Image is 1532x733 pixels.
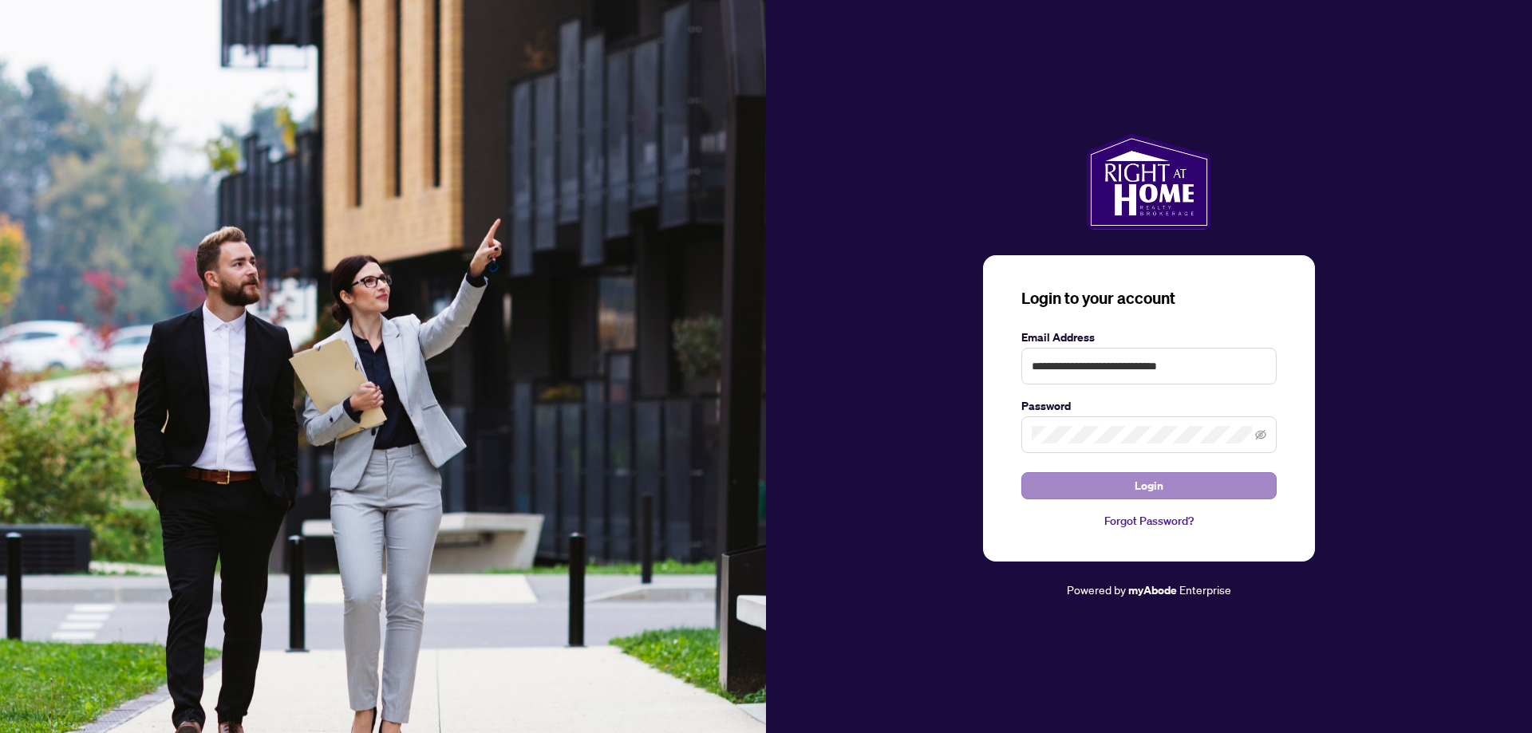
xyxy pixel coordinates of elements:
a: myAbode [1128,581,1177,599]
span: eye-invisible [1255,429,1266,440]
label: Password [1021,397,1277,415]
span: Login [1135,473,1163,499]
label: Email Address [1021,329,1277,346]
a: Forgot Password? [1021,512,1277,530]
span: Enterprise [1179,582,1231,597]
img: ma-logo [1087,134,1210,230]
button: Login [1021,472,1277,499]
h3: Login to your account [1021,287,1277,309]
span: Powered by [1067,582,1126,597]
